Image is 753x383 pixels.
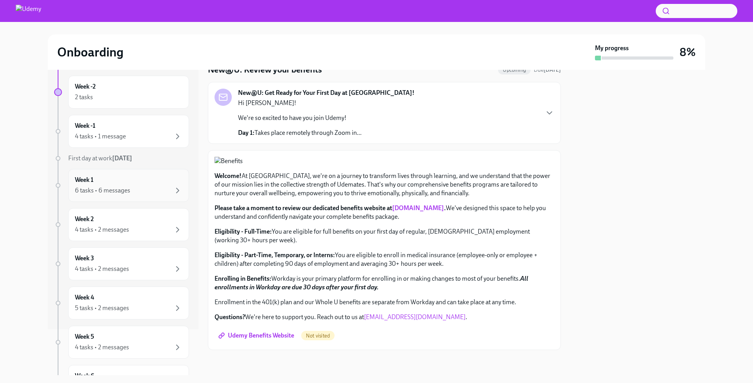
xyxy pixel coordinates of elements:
[54,115,189,148] a: Week -14 tasks • 1 message
[215,251,554,268] p: You are eligible to enroll in medical insurance (employee-only or employee + children) after comp...
[75,132,126,141] div: 4 tasks • 1 message
[220,332,294,339] span: Udemy Benefits Website
[75,372,94,380] h6: Week 6
[215,313,554,321] p: We're here to support you. Reach out to us at .
[75,225,129,234] div: 4 tasks • 2 messages
[215,157,554,165] button: Zoom image
[54,326,189,359] a: Week 54 tasks • 2 messages
[54,154,189,163] a: First day at work[DATE]
[75,332,94,341] h6: Week 5
[75,304,129,312] div: 5 tasks • 2 messages
[238,129,362,137] p: Takes place remotely through Zoom in...
[215,298,554,307] p: Enrollment in the 401(k) plan and our Whole U benefits are separate from Workday and can take pla...
[215,274,554,292] p: Workday is your primary platform for enrolling in or making changes to most of your benefits.
[75,215,94,223] h6: Week 2
[75,122,95,130] h6: Week -1
[75,82,96,91] h6: Week -2
[75,343,129,352] div: 4 tasks • 2 messages
[534,66,561,74] span: October 13th, 2025 09:00
[534,67,561,73] span: Due
[238,114,362,122] p: We're so excited to have you join Udemy!
[238,89,415,97] strong: New@U: Get Ready for Your First Day at [GEOGRAPHIC_DATA]!
[215,328,300,343] a: Udemy Benefits Website
[75,293,94,302] h6: Week 4
[75,186,130,195] div: 6 tasks • 6 messages
[215,227,554,245] p: You are eligible for full benefits on your first day of regular, [DEMOGRAPHIC_DATA] employment (w...
[215,313,245,321] strong: Questions?
[54,208,189,241] a: Week 24 tasks • 2 messages
[301,333,335,339] span: Not visited
[238,129,255,136] strong: Day 1:
[75,93,93,102] div: 2 tasks
[680,45,696,59] h3: 8%
[595,44,629,53] strong: My progress
[112,154,132,162] strong: [DATE]
[68,154,132,162] span: First day at work
[75,265,129,273] div: 4 tasks • 2 messages
[54,287,189,319] a: Week 45 tasks • 2 messages
[215,251,335,259] strong: Eligibility - Part-Time, Temporary, or Interns:
[75,176,93,184] h6: Week 1
[392,204,444,212] a: [DOMAIN_NAME]
[54,76,189,109] a: Week -22 tasks
[215,204,446,212] strong: Please take a moment to review our dedicated benefits website at .
[208,64,322,76] h4: New@U: Review your benefits
[238,99,362,107] p: Hi [PERSON_NAME]!
[215,204,554,221] p: We've designed this space to help you understand and confidently navigate your complete benefits ...
[544,67,561,73] strong: [DATE]
[215,275,271,282] strong: Enrolling in Benefits:
[215,172,554,198] p: At [GEOGRAPHIC_DATA], we're on a journey to transform lives through learning, and we understand t...
[54,247,189,280] a: Week 34 tasks • 2 messages
[57,44,124,60] h2: Onboarding
[16,5,41,17] img: Udemy
[498,67,531,73] span: Upcoming
[215,228,272,235] strong: Eligibility - Full-Time:
[364,313,466,321] a: [EMAIL_ADDRESS][DOMAIN_NAME]
[54,169,189,202] a: Week 16 tasks • 6 messages
[75,254,94,263] h6: Week 3
[215,172,242,180] strong: Welcome!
